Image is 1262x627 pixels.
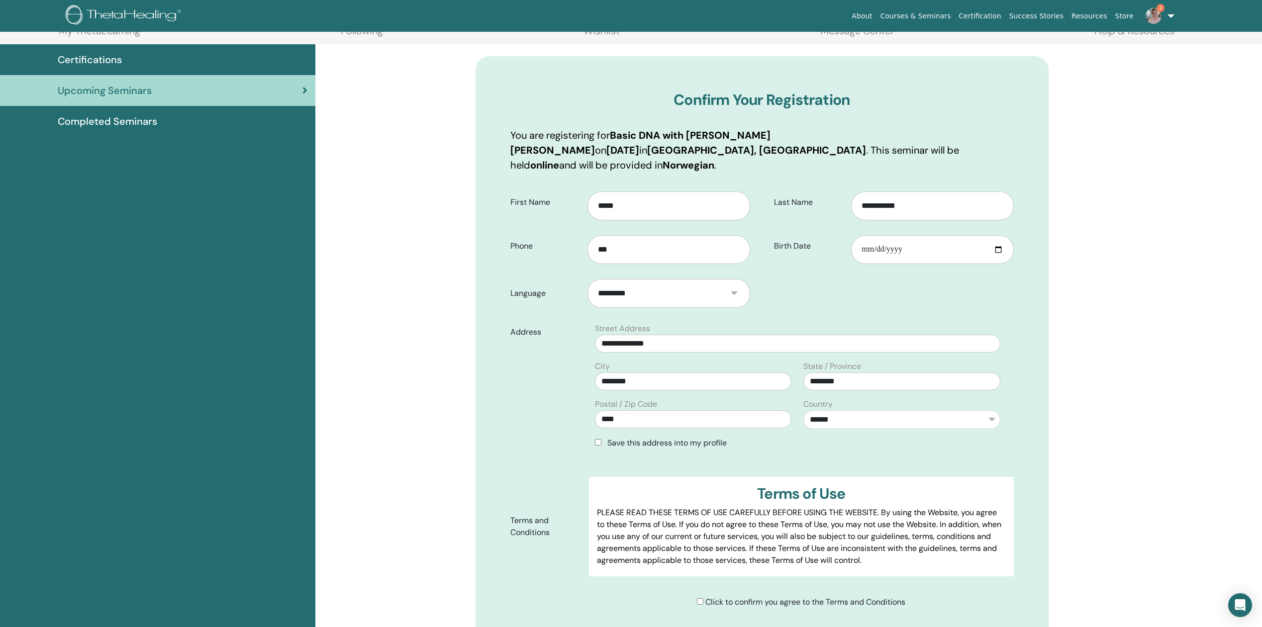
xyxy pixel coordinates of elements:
span: Click to confirm you agree to the Terms and Conditions [705,597,905,607]
label: Birth Date [767,237,852,256]
img: default.jpg [1146,8,1162,24]
label: Country [803,398,833,410]
label: Phone [503,237,588,256]
div: Open Intercom Messenger [1228,593,1252,617]
label: State / Province [803,360,861,372]
span: 2 [1157,4,1165,12]
label: Terms and Conditions [503,511,589,542]
a: Help & Resources [1094,25,1174,44]
a: Courses & Seminars [876,7,955,25]
label: Last Name [767,193,852,212]
label: Street Address [595,323,650,335]
p: You are registering for on in . This seminar will be held and will be provided in . [510,128,1014,173]
span: Certifications [58,52,122,67]
b: Norwegian [663,159,714,172]
img: logo.png [66,5,185,27]
label: First Name [503,193,588,212]
label: City [595,360,610,372]
label: Address [503,323,589,342]
a: Following [341,25,383,44]
h3: Confirm Your Registration [510,91,1014,109]
label: Postal / Zip Code [595,398,657,410]
b: online [530,159,559,172]
a: My ThetaLearning [59,25,140,44]
b: [GEOGRAPHIC_DATA], [GEOGRAPHIC_DATA] [647,144,866,157]
a: Certification [955,7,1005,25]
a: Resources [1068,7,1111,25]
label: Language [503,284,588,303]
a: Success Stories [1005,7,1068,25]
span: Completed Seminars [58,114,157,129]
b: [DATE] [606,144,639,157]
a: Wishlist [583,25,620,44]
a: Message Center [820,25,894,44]
a: Store [1111,7,1138,25]
a: About [848,7,876,25]
span: Upcoming Seminars [58,83,152,98]
b: Basic DNA with [PERSON_NAME] [PERSON_NAME] [510,129,771,157]
span: Save this address into my profile [607,438,727,448]
p: PLEASE READ THESE TERMS OF USE CAREFULLY BEFORE USING THE WEBSITE. By using the Website, you agre... [597,507,1005,566]
h3: Terms of Use [597,485,1005,503]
